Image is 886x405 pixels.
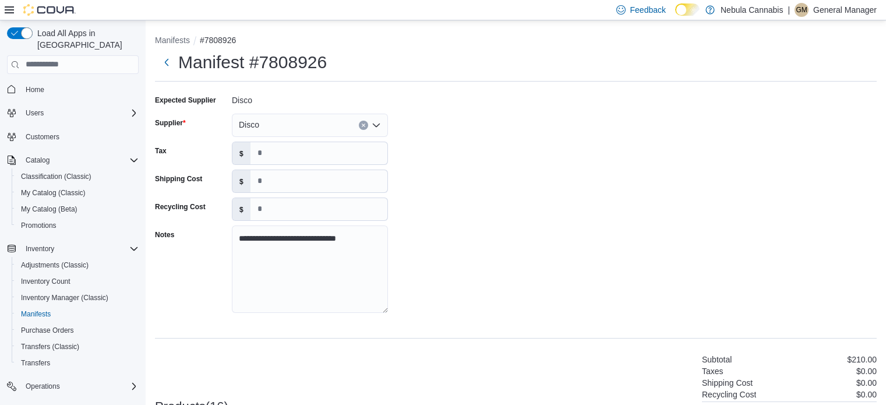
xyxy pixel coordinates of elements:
[21,129,139,144] span: Customers
[2,241,143,257] button: Inventory
[155,202,206,212] label: Recycling Cost
[21,221,57,230] span: Promotions
[200,36,236,45] button: #7808926
[16,356,139,370] span: Transfers
[372,121,381,130] button: Open list of options
[21,130,64,144] a: Customers
[2,105,143,121] button: Users
[21,83,49,97] a: Home
[232,198,250,220] label: $
[16,186,90,200] a: My Catalog (Classic)
[12,339,143,355] button: Transfers (Classic)
[16,291,113,305] a: Inventory Manager (Classic)
[813,3,877,17] p: General Manager
[26,108,44,118] span: Users
[12,306,143,322] button: Manifests
[21,277,70,286] span: Inventory Count
[12,273,143,290] button: Inventory Count
[26,382,60,391] span: Operations
[856,367,877,376] p: $0.00
[795,3,809,17] div: General Manager
[2,378,143,395] button: Operations
[856,378,877,388] p: $0.00
[16,291,139,305] span: Inventory Manager (Classic)
[155,174,202,184] label: Shipping Cost
[16,186,139,200] span: My Catalog (Classic)
[21,260,89,270] span: Adjustments (Classic)
[155,230,174,240] label: Notes
[16,307,55,321] a: Manifests
[702,367,723,376] h6: Taxes
[702,378,753,388] h6: Shipping Cost
[21,106,48,120] button: Users
[2,152,143,168] button: Catalog
[21,293,108,302] span: Inventory Manager (Classic)
[21,358,50,368] span: Transfers
[21,342,79,351] span: Transfers (Classic)
[16,274,75,288] a: Inventory Count
[178,51,327,74] h1: Manifest #7808926
[12,257,143,273] button: Adjustments (Classic)
[155,118,186,128] label: Supplier
[16,258,93,272] a: Adjustments (Classic)
[21,309,51,319] span: Manifests
[21,326,74,335] span: Purchase Orders
[232,170,250,192] label: $
[16,170,96,184] a: Classification (Classic)
[702,390,756,399] h6: Recycling Cost
[16,307,139,321] span: Manifests
[16,356,55,370] a: Transfers
[23,4,76,16] img: Cova
[21,188,86,198] span: My Catalog (Classic)
[21,379,139,393] span: Operations
[721,3,783,17] p: Nebula Cannabis
[2,81,143,98] button: Home
[12,217,143,234] button: Promotions
[702,355,732,364] h6: Subtotal
[16,219,61,233] a: Promotions
[796,3,807,17] span: GM
[16,323,139,337] span: Purchase Orders
[16,340,84,354] a: Transfers (Classic)
[12,290,143,306] button: Inventory Manager (Classic)
[359,121,368,130] button: Clear input
[16,340,139,354] span: Transfers (Classic)
[21,82,139,97] span: Home
[16,202,82,216] a: My Catalog (Beta)
[155,34,877,48] nav: An example of EuiBreadcrumbs
[847,355,877,364] p: $210.00
[2,128,143,145] button: Customers
[21,106,139,120] span: Users
[239,118,259,132] span: Disco
[21,205,77,214] span: My Catalog (Beta)
[12,168,143,185] button: Classification (Classic)
[630,4,666,16] span: Feedback
[12,355,143,371] button: Transfers
[856,390,877,399] p: $0.00
[16,323,79,337] a: Purchase Orders
[26,132,59,142] span: Customers
[21,242,59,256] button: Inventory
[675,3,700,16] input: Dark Mode
[155,146,167,156] label: Tax
[21,153,139,167] span: Catalog
[16,258,139,272] span: Adjustments (Classic)
[155,51,178,74] button: Next
[12,322,143,339] button: Purchase Orders
[155,36,190,45] button: Manifests
[788,3,790,17] p: |
[26,244,54,253] span: Inventory
[16,274,139,288] span: Inventory Count
[232,91,388,105] div: Disco
[16,170,139,184] span: Classification (Classic)
[26,85,44,94] span: Home
[16,202,139,216] span: My Catalog (Beta)
[21,172,91,181] span: Classification (Classic)
[12,185,143,201] button: My Catalog (Classic)
[155,96,216,105] label: Expected Supplier
[26,156,50,165] span: Catalog
[21,153,54,167] button: Catalog
[33,27,139,51] span: Load All Apps in [GEOGRAPHIC_DATA]
[21,379,65,393] button: Operations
